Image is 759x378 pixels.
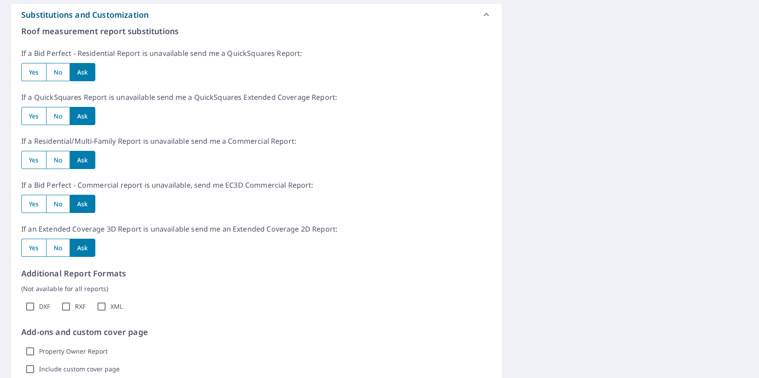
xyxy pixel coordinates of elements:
p: Add-ons and custom cover page [21,326,492,338]
label: Include custom cover page [39,365,120,373]
label: RXF [75,303,86,311]
label: Property Owner Report [39,347,108,355]
p: If a Bid Perfect - Commercial report is unavailable, send me EC3D Commercial Report: [21,180,492,190]
div: Substitutions and Customization [11,4,502,25]
label: DXF [39,303,50,311]
p: If a QuickSquares Report is unavailable send me a QuickSquares Extended Coverage Report: [21,92,492,102]
label: XML [110,303,123,311]
p: If a Bid Perfect - Residential Report is unavailable send me a QuickSquares Report: [21,48,492,59]
p: Roof measurement report substitutions [21,25,492,37]
p: If an Extended Coverage 3D Report is unavailable send me an Extended Coverage 2D Report: [21,224,492,234]
p: (Not available for all reports) [21,284,492,293]
p: Additional Report Formats [21,268,492,280]
div: Substitutions and Customization [21,9,149,21]
p: If a Residential/Multi-Family Report is unavailable send me a Commercial Report: [21,136,492,146]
